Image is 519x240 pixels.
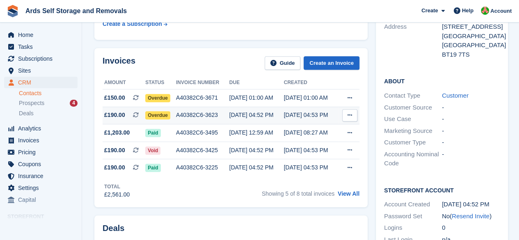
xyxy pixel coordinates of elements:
div: [DATE] 04:53 PM [284,146,338,155]
a: menu [4,53,78,64]
th: Status [145,76,176,89]
span: Coupons [18,158,67,170]
a: menu [4,170,78,182]
div: [DATE] 04:52 PM [229,163,284,172]
div: Customer Source [384,103,442,112]
th: Amount [103,76,145,89]
span: £1,203.00 [104,128,130,137]
span: Capital [18,194,67,206]
span: Tasks [18,41,67,53]
a: Create a Subscription [103,16,167,32]
a: menu [4,29,78,41]
span: Paid [145,164,160,172]
th: Created [284,76,338,89]
a: Deals [19,109,78,118]
span: Help [462,7,473,15]
div: Create a Subscription [103,20,162,28]
div: Customer Type [384,138,442,147]
span: Settings [18,182,67,194]
a: menu [4,146,78,158]
span: Overdue [145,94,170,102]
div: [GEOGRAPHIC_DATA] [442,32,500,41]
div: No [442,212,500,221]
span: ( ) [450,213,492,219]
span: Prospects [19,99,44,107]
div: [DATE] 01:00 AM [284,94,338,102]
div: £2,561.00 [104,190,130,199]
div: - [442,138,500,147]
div: A40382C6-3495 [176,128,229,137]
div: [GEOGRAPHIC_DATA] [442,41,500,50]
a: Resend Invite [452,213,489,219]
a: Contacts [19,89,78,97]
div: [DATE] 12:59 AM [229,128,284,137]
div: BT19 7TS [442,50,500,59]
img: Ethan McFerran [481,7,489,15]
div: [DATE] 04:52 PM [229,146,284,155]
span: Analytics [18,123,67,134]
div: Address [384,22,442,59]
div: Accounting Nominal Code [384,150,442,168]
span: Storefront [7,213,82,221]
h2: Storefront Account [384,186,500,194]
a: menu [4,158,78,170]
span: Showing 5 of 8 total invoices [262,190,334,197]
span: Deals [19,110,34,117]
div: - [442,150,500,168]
div: A40382C6-3623 [176,111,229,119]
span: Void [145,146,160,155]
div: Logins [384,223,442,233]
div: A40382C6-3425 [176,146,229,155]
span: Home [18,29,67,41]
span: Pricing [18,146,67,158]
div: 0 [442,223,500,233]
div: [DATE] 04:53 PM [284,111,338,119]
div: Total [104,183,130,190]
span: Account [490,7,512,15]
h2: Deals [103,224,124,233]
a: menu [4,65,78,76]
a: menu [4,182,78,194]
h2: About [384,77,500,85]
a: menu [4,77,78,88]
span: Subscriptions [18,53,67,64]
div: - [442,114,500,124]
th: Invoice number [176,76,229,89]
div: - [442,126,500,136]
div: [DATE] 04:53 PM [284,163,338,172]
span: Paid [145,129,160,137]
div: [DATE] 01:00 AM [229,94,284,102]
span: £190.00 [104,146,125,155]
span: Sites [18,65,67,76]
span: £150.00 [104,94,125,102]
a: Create an Invoice [304,56,359,70]
a: menu [4,194,78,206]
div: - [442,103,500,112]
span: Insurance [18,170,67,182]
div: [DATE] 04:52 PM [229,111,284,119]
div: Password Set [384,212,442,221]
div: Account Created [384,200,442,209]
div: A40382C6-3225 [176,163,229,172]
span: Overdue [145,111,170,119]
div: Marketing Source [384,126,442,136]
a: menu [4,41,78,53]
a: Prospects 4 [19,99,78,107]
div: 4 [70,100,78,107]
span: £190.00 [104,163,125,172]
h2: Invoices [103,56,135,70]
img: stora-icon-8386f47178a22dfd0bd8f6a31ec36ba5ce8667c1dd55bd0f319d3a0aa187defe.svg [7,5,19,17]
a: Guide [265,56,301,70]
a: menu [4,123,78,134]
div: Use Case [384,114,442,124]
div: Contact Type [384,91,442,101]
span: Invoices [18,135,67,146]
a: menu [4,135,78,146]
span: CRM [18,77,67,88]
div: [STREET_ADDRESS] [442,22,500,32]
div: [DATE] 08:27 AM [284,128,338,137]
span: Create [421,7,438,15]
span: £190.00 [104,111,125,119]
div: A40382C6-3671 [176,94,229,102]
a: Ards Self Storage and Removals [22,4,130,18]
